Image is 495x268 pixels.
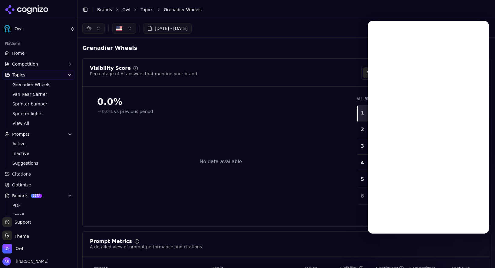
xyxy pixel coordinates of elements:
span: Prompts [12,131,30,137]
a: Optimize [2,180,75,190]
div: 4 [360,159,365,166]
span: Reports [12,193,28,199]
span: Owl [15,26,68,32]
button: Visibility Score [363,67,402,78]
a: View All [10,119,68,128]
div: 3 [360,143,365,150]
span: Owl [16,246,23,251]
a: Active [10,140,68,148]
span: 0.0% [102,108,113,115]
span: Grenadier Wheels [12,82,65,88]
div: 0.0% [97,96,345,107]
a: Inactive [10,149,68,158]
a: PDF [10,201,68,210]
tr: 2agile offroadAgile Offroad0.0%0.0%Hide agile offroad data [357,121,478,138]
button: [DATE] - [DATE] [144,23,192,34]
div: 6 [360,192,365,200]
div: No data available [200,158,242,165]
div: 2 [360,126,365,133]
div: A detailed view of prompt performance and citations [90,244,202,250]
a: Grenadier Wheels [10,80,68,89]
a: Sprinter lights [10,109,68,118]
span: Active [12,141,65,147]
button: ReportsBETA [2,191,75,201]
tr: 6van compassVan Compass0.0%0.0%Show van compass data [357,188,478,205]
a: Brands [97,7,112,12]
span: Sprinter bumper [12,101,65,107]
span: Suggestions [12,160,65,166]
span: View All [12,120,65,126]
span: Home [12,50,25,56]
div: 1 [360,109,365,117]
span: vs previous period [114,108,153,115]
span: Topics [12,72,25,78]
button: Competition [2,59,75,69]
a: Suggestions [10,159,68,167]
span: [PERSON_NAME] [13,259,48,264]
span: Support [12,219,31,225]
span: Email [12,212,65,218]
img: Owl [2,244,12,253]
span: Citations [12,171,31,177]
tr: 3aluminessAluminess0.0%0.0%Hide aluminess data [357,138,478,155]
iframe: Intercom live chat [474,238,489,253]
span: Van Rear Carrier [12,91,65,97]
a: Citations [2,169,75,179]
div: 5 [360,176,365,183]
button: Topics [2,70,75,80]
button: Prompts [2,129,75,139]
a: Topics [140,7,153,13]
span: Grenadier Wheels [164,7,202,13]
button: Open organization switcher [2,244,23,253]
span: Inactive [12,150,65,157]
div: Visibility Score [90,66,131,71]
a: Owl [122,7,130,13]
tr: 4avatar offroadAvatar Offroad0.0%0.0%Hide avatar offroad data [357,155,478,171]
div: Platform [2,39,75,48]
a: Van Rear Carrier [10,90,68,98]
iframe: Intercom live chat [368,21,489,234]
span: Sprinter lights [12,111,65,117]
tr: 1owlOwl0.0%0.0%Hide owl data [357,105,478,121]
a: Home [2,48,75,58]
a: Sprinter bumper [10,100,68,108]
span: Grenadier Wheels [82,44,137,52]
span: Theme [12,234,29,239]
span: BETA [31,194,42,198]
nav: breadcrumb [97,7,478,13]
img: United States [116,25,122,31]
img: Adam Raper [2,257,11,266]
span: Grenadier Wheels [82,43,148,53]
div: All Brands [357,96,478,101]
div: Percentage of AI answers that mention your brand [90,71,197,77]
tr: 5flatline vanFlatline Van0.0%0.0%Hide flatline van data [357,171,478,188]
a: Email [10,211,68,219]
div: Data table [357,105,478,205]
span: PDF [12,202,65,208]
button: Open user button [2,257,48,266]
div: Prompt Metrics [90,239,132,244]
span: Competition [12,61,38,67]
span: Optimize [12,182,31,188]
img: Owl [2,24,12,34]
